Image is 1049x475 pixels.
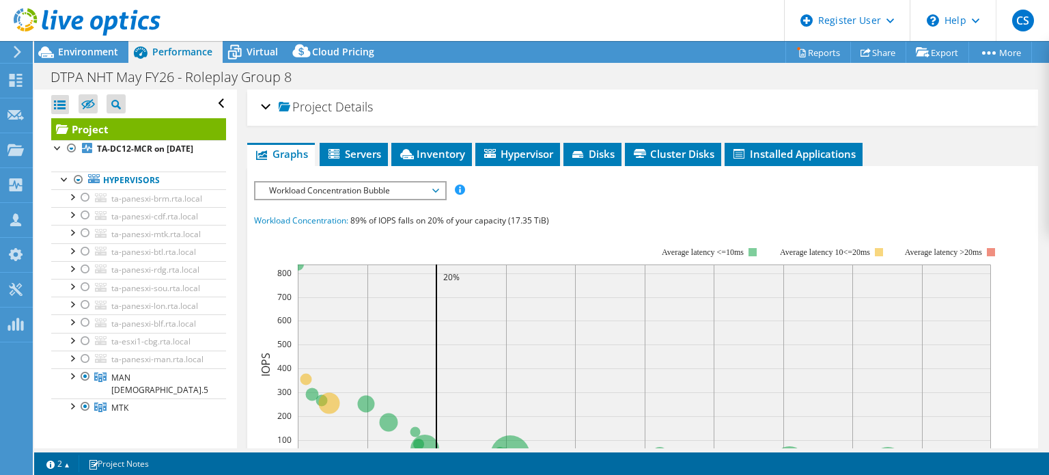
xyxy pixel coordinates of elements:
text: 700 [277,291,292,303]
text: 100 [277,434,292,446]
span: Inventory [398,147,465,161]
a: ta-panesxi-btl.rta.local [51,243,226,261]
span: Environment [58,45,118,58]
span: ta-panesxi-blf.rta.local [111,318,196,329]
span: Servers [326,147,381,161]
a: Reports [785,42,851,63]
div: Shared Cluster Disks [84,446,226,463]
svg: \n [927,14,939,27]
span: MTK [111,402,128,413]
text: Average latency >20ms [905,247,982,257]
a: 2 [37,455,79,472]
span: Virtual [247,45,278,58]
text: IOPS [258,352,273,376]
span: ta-panesxi-lon.rta.local [111,300,198,312]
a: Project [51,118,226,140]
a: ta-panesxi-lon.rta.local [51,297,226,314]
span: Details [335,98,373,115]
a: MAN 6.5 [51,368,226,398]
a: ta-panesxi-cdf.rta.local [51,207,226,225]
text: 300 [277,386,292,398]
a: ta-panesxi-blf.rta.local [51,314,226,332]
a: ta-panesxi-sou.rta.local [51,279,226,297]
h1: DTPA NHT May FY26 - Roleplay Group 8 [44,70,313,85]
a: ta-panesxi-brm.rta.local [51,189,226,207]
a: Share [850,42,906,63]
text: 200 [277,410,292,422]
span: Graphs [254,147,308,161]
span: ta-panesxi-brm.rta.local [111,193,202,204]
text: 800 [277,267,292,279]
a: Hypervisors [51,172,226,189]
a: Project Notes [79,455,158,472]
text: 400 [277,362,292,374]
span: Installed Applications [731,147,856,161]
span: 89% of IOPS falls on 20% of your capacity (17.35 TiB) [350,215,549,226]
tspan: Average latency 10<=20ms [780,247,870,257]
span: Cluster Disks [632,147,714,161]
span: ta-panesxi-mtk.rta.local [111,228,201,240]
a: ta-esxi1-cbg.rta.local [51,333,226,351]
span: ta-panesxi-btl.rta.local [111,246,196,258]
span: Project [279,100,332,114]
span: CS [1012,10,1034,31]
span: ta-panesxi-rdg.rta.local [111,264,199,275]
a: ta-panesxi-mtk.rta.local [51,225,226,243]
a: Export [906,42,969,63]
b: TA-DC12-MCR on [DATE] [97,143,193,154]
a: ta-panesxi-rdg.rta.local [51,261,226,279]
span: Disks [570,147,615,161]
span: Workload Concentration Bubble [262,182,438,199]
a: More [968,42,1032,63]
tspan: Average latency <=10ms [662,247,744,257]
span: ta-panesxi-cdf.rta.local [111,211,198,222]
span: Workload Concentration: [254,215,348,226]
a: MTK [51,398,226,416]
a: TA-DC12-MCR on [DATE] [51,140,226,158]
text: 20% [443,271,460,283]
span: ta-panesxi-man.rta.local [111,353,204,365]
span: ta-panesxi-sou.rta.local [111,282,200,294]
span: ta-esxi1-cbg.rta.local [111,336,191,347]
span: Performance [152,45,212,58]
text: 500 [277,338,292,350]
span: MAN [DEMOGRAPHIC_DATA].5 [111,372,208,396]
span: Cloud Pricing [312,45,374,58]
a: ta-panesxi-man.rta.local [51,351,226,368]
text: 600 [277,314,292,326]
span: Hypervisor [482,147,553,161]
